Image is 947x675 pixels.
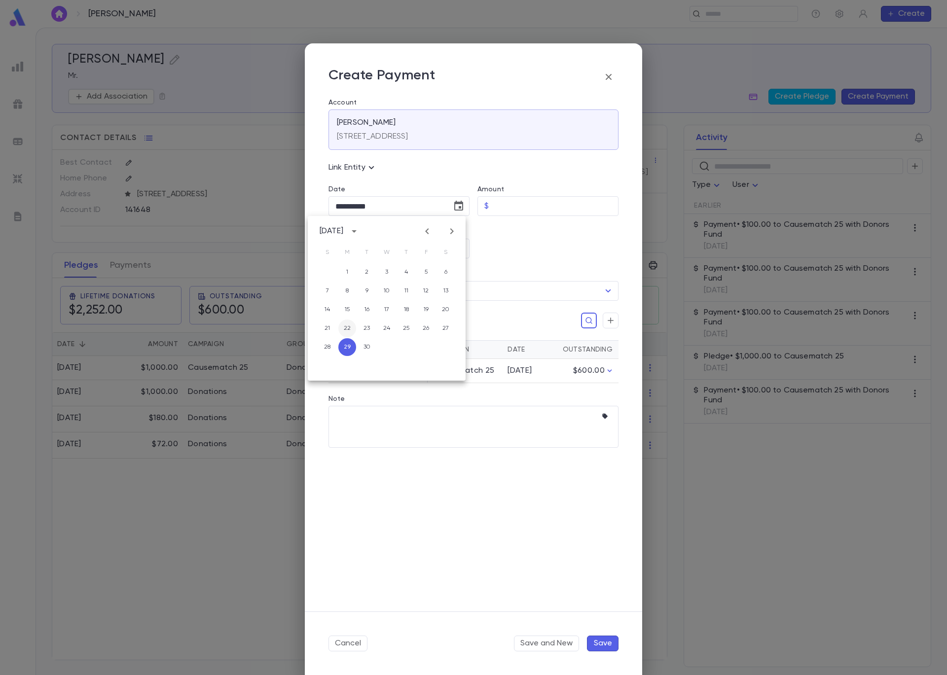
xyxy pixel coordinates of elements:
[552,341,619,359] th: Outstanding
[552,359,619,383] td: $600.00
[320,226,343,236] div: [DATE]
[417,263,435,281] button: 5
[437,282,455,300] button: 13
[328,99,619,107] label: Account
[338,301,356,319] button: 15
[449,196,469,216] button: Choose date, selected date is Sep 29, 2025
[398,282,415,300] button: 11
[398,301,415,319] button: 18
[319,301,336,319] button: 14
[419,223,435,239] button: Previous month
[378,243,396,262] span: Wednesday
[358,263,376,281] button: 2
[338,263,356,281] button: 1
[508,366,546,376] div: [DATE]
[328,67,435,87] p: Create Payment
[437,263,455,281] button: 6
[398,243,415,262] span: Thursday
[378,301,396,319] button: 17
[328,395,345,403] label: Note
[444,223,460,239] button: Next month
[417,282,435,300] button: 12
[346,223,362,239] button: calendar view is open, switch to year view
[398,320,415,337] button: 25
[417,243,435,262] span: Friday
[484,201,489,211] p: $
[338,243,356,262] span: Monday
[477,185,504,193] label: Amount
[319,320,336,337] button: 21
[337,132,408,142] p: [STREET_ADDRESS]
[328,185,470,193] label: Date
[587,636,619,651] button: Save
[337,118,396,128] p: [PERSON_NAME]
[417,320,435,337] button: 26
[378,263,396,281] button: 3
[358,301,376,319] button: 16
[319,282,336,300] button: 7
[358,320,376,337] button: 23
[502,341,552,359] th: Date
[437,320,455,337] button: 27
[328,162,377,174] p: Link Entity
[328,636,367,651] button: Cancel
[514,636,579,651] button: Save and New
[437,243,455,262] span: Saturday
[398,263,415,281] button: 4
[378,282,396,300] button: 10
[601,284,615,298] button: Open
[338,282,356,300] button: 8
[437,301,455,319] button: 20
[319,338,336,356] button: 28
[338,338,356,356] button: 29
[358,282,376,300] button: 9
[358,338,376,356] button: 30
[338,320,356,337] button: 22
[358,243,376,262] span: Tuesday
[319,243,336,262] span: Sunday
[378,320,396,337] button: 24
[417,301,435,319] button: 19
